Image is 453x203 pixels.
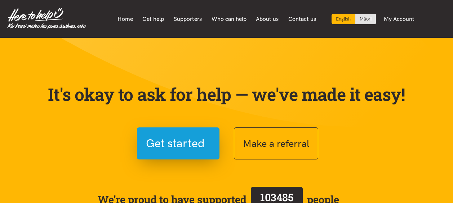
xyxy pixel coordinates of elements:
[169,12,207,27] a: Supporters
[234,127,318,159] button: Make a referral
[332,14,355,24] div: Current language
[283,12,321,27] a: Contact us
[251,12,284,27] a: About us
[137,127,219,159] button: Get started
[138,12,169,27] a: Get help
[46,84,407,105] p: It's okay to ask for help — we've made it easy!
[379,12,419,27] a: My Account
[146,134,205,153] span: Get started
[206,12,251,27] a: Who can help
[332,14,376,24] div: Language toggle
[355,14,376,24] a: Switch to Te Reo Māori
[113,12,138,27] a: Home
[7,8,86,30] img: Home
